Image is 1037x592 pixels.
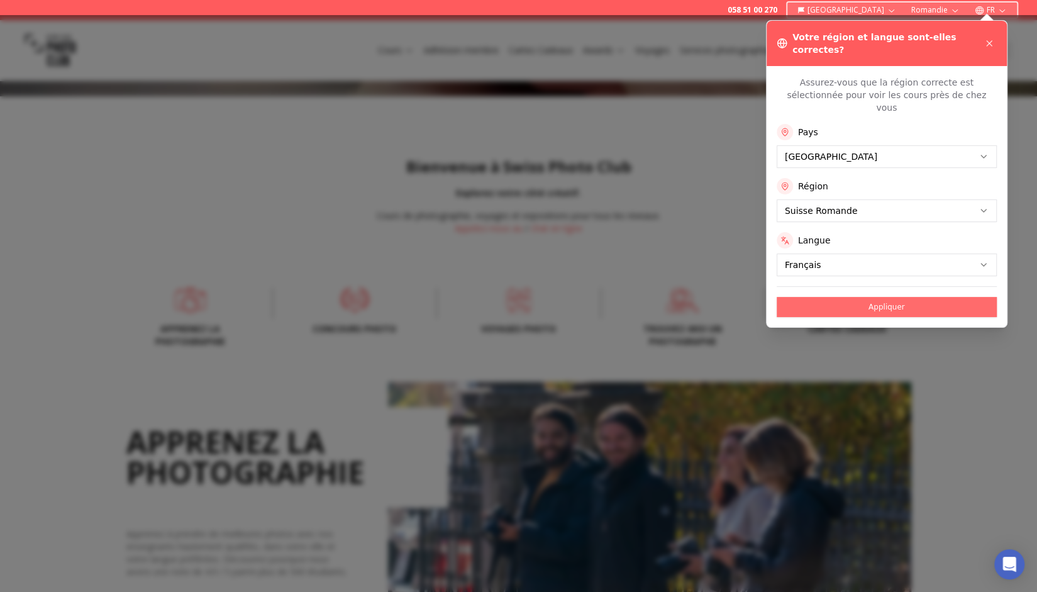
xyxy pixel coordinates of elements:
[798,234,831,247] label: Langue
[798,126,818,138] label: Pays
[970,3,1012,18] button: FR
[792,31,982,56] h3: Votre région et langue sont-elles correctes?
[728,5,777,15] a: 058 51 00 270
[798,180,828,193] label: Région
[906,3,965,18] button: Romandie
[792,3,901,18] button: [GEOGRAPHIC_DATA]
[777,297,997,317] button: Appliquer
[777,76,997,114] p: Assurez-vous que la région correcte est sélectionnée pour voir les cours près de chez vous
[994,549,1024,579] div: Open Intercom Messenger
